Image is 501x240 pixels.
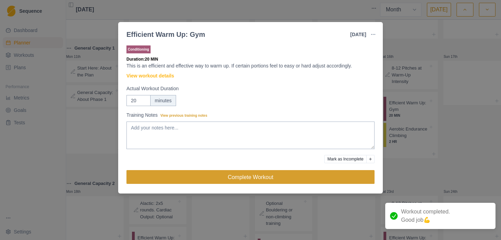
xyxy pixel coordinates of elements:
[126,45,151,53] p: Conditioning
[324,155,367,163] button: Mark as Incomplete
[126,85,370,92] label: Actual Workout Duration
[401,208,450,224] p: Workout completed. Good job 💪
[126,112,370,119] label: Training Notes
[126,62,375,70] p: This is an efficient and effective way to warm up. If certain portions feel to easy or hard adjus...
[126,72,174,80] a: View workout details
[126,56,375,62] p: Duration: 20 MIN
[126,29,205,40] div: Efficient Warm Up: Gym
[350,31,366,38] p: [DATE]
[150,95,176,106] div: minutes
[366,155,375,163] button: Add reason
[161,114,207,117] span: View previous training notes
[126,170,375,184] button: Complete Workout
